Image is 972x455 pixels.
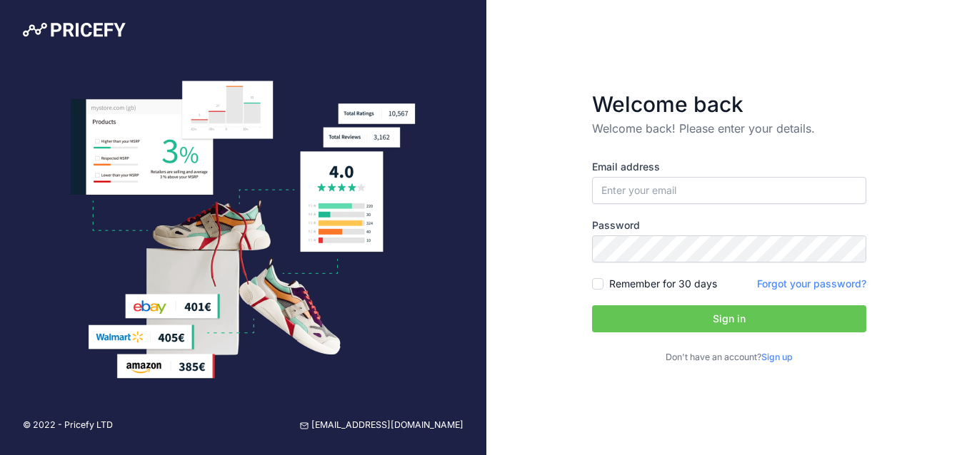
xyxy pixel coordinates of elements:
[592,218,866,232] label: Password
[592,351,866,364] p: Don't have an account?
[609,277,717,291] label: Remember for 30 days
[23,419,113,432] p: © 2022 - Pricefy LTD
[592,160,866,174] label: Email address
[592,91,866,117] h3: Welcome back
[592,120,866,137] p: Welcome back! Please enter your details.
[757,277,866,290] a: Forgot your password?
[592,177,866,204] input: Enter your email
[300,419,464,432] a: [EMAIL_ADDRESS][DOMAIN_NAME]
[761,352,793,362] a: Sign up
[23,23,126,37] img: Pricefy
[592,305,866,332] button: Sign in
